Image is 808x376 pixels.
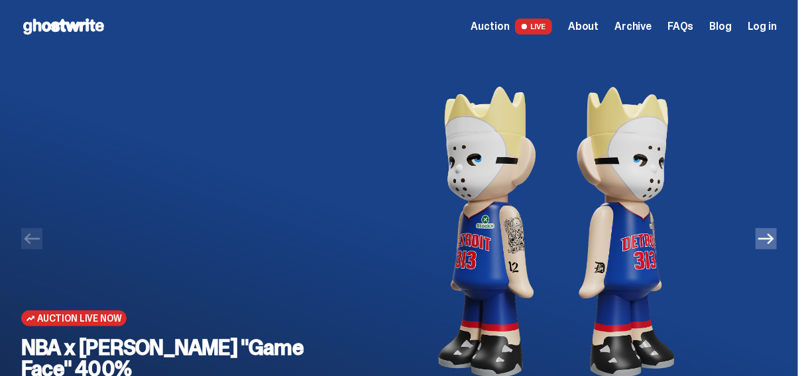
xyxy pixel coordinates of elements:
span: LIVE [515,19,553,34]
a: Log in [748,21,777,32]
a: Archive [614,21,652,32]
a: FAQs [667,21,693,32]
a: Blog [710,21,732,32]
button: Next [756,228,777,249]
a: Auction LIVE [471,19,552,34]
a: About [568,21,599,32]
span: Auction [471,21,510,32]
button: Previous [21,228,42,249]
span: Auction Live Now [37,313,121,324]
